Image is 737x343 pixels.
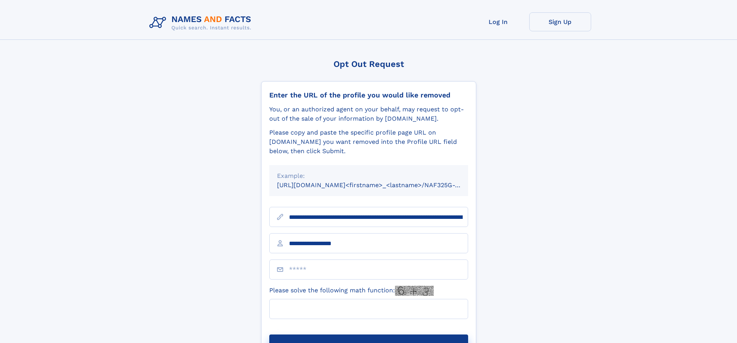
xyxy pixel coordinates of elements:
[269,128,468,156] div: Please copy and paste the specific profile page URL on [DOMAIN_NAME] you want removed into the Pr...
[146,12,258,33] img: Logo Names and Facts
[277,181,483,189] small: [URL][DOMAIN_NAME]<firstname>_<lastname>/NAF325G-xxxxxxxx
[467,12,529,31] a: Log In
[269,91,468,99] div: Enter the URL of the profile you would like removed
[269,105,468,123] div: You, or an authorized agent on your behalf, may request to opt-out of the sale of your informatio...
[277,171,460,181] div: Example:
[269,286,434,296] label: Please solve the following math function:
[529,12,591,31] a: Sign Up
[261,59,476,69] div: Opt Out Request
